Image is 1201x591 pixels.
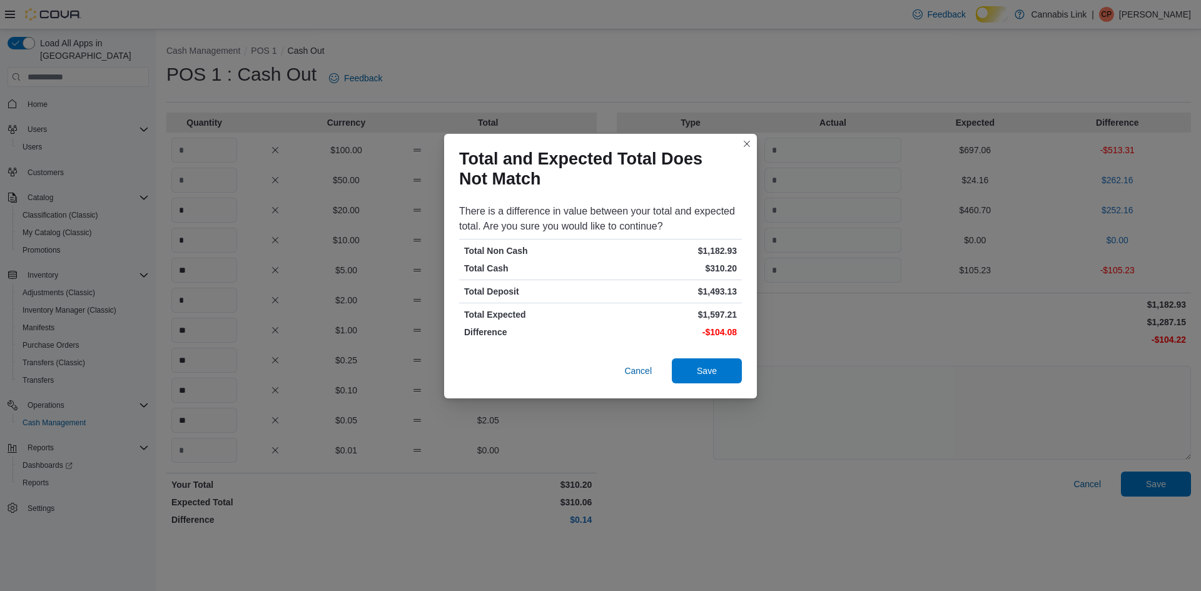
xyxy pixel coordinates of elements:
button: Closes this modal window [739,136,754,151]
p: Total Expected [464,308,598,321]
p: $1,493.13 [603,285,737,298]
span: Cancel [624,365,652,377]
p: $1,182.93 [603,245,737,257]
p: Total Non Cash [464,245,598,257]
p: $310.20 [603,262,737,275]
div: There is a difference in value between your total and expected total. Are you sure you would like... [459,204,742,234]
p: Difference [464,326,598,338]
p: -$104.08 [603,326,737,338]
button: Save [672,358,742,383]
p: Total Deposit [464,285,598,298]
p: $1,597.21 [603,308,737,321]
span: Save [697,365,717,377]
button: Cancel [619,358,657,383]
h1: Total and Expected Total Does Not Match [459,149,732,189]
p: Total Cash [464,262,598,275]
